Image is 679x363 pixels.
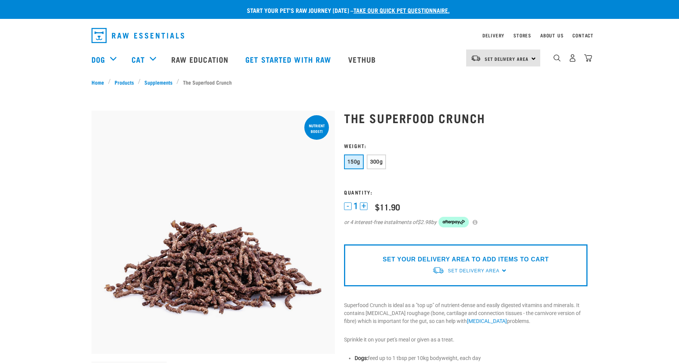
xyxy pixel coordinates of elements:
a: Cat [132,54,144,65]
nav: dropdown navigation [85,25,594,46]
h3: Weight: [344,143,588,148]
a: Home [91,78,108,86]
img: van-moving.png [471,55,481,62]
img: 1311 Superfood Crunch 01 [91,111,335,354]
span: 150g [347,159,360,165]
a: Delivery [482,34,504,37]
span: 1 [353,202,358,210]
h3: Quantity: [344,189,588,195]
a: About Us [540,34,563,37]
p: Superfood Crunch is ideal as a "top up" of nutrient-dense and easily digested vitamins and minera... [344,301,588,325]
strong: Dogs: [355,355,368,361]
span: $2.98 [417,218,431,226]
span: Set Delivery Area [485,57,529,60]
a: Stores [513,34,531,37]
li: feed up to 1 tbsp per 10kg bodyweight, each day [355,354,588,362]
img: home-icon@2x.png [584,54,592,62]
div: or 4 interest-free instalments of by [344,217,588,227]
h1: The Superfood Crunch [344,111,588,125]
a: Dog [91,54,105,65]
img: user.png [569,54,577,62]
a: Get started with Raw [238,44,341,74]
img: home-icon-1@2x.png [553,54,561,62]
a: Vethub [341,44,385,74]
button: + [360,202,367,210]
img: van-moving.png [432,266,444,274]
span: Set Delivery Area [448,268,499,273]
div: $11.90 [375,202,400,212]
a: Products [111,78,138,86]
a: Contact [572,34,594,37]
button: - [344,202,352,210]
p: SET YOUR DELIVERY AREA TO ADD ITEMS TO CART [383,255,549,264]
p: Sprinkle it on your pet's meal or given as a treat. [344,336,588,344]
a: take our quick pet questionnaire. [353,8,450,12]
a: Supplements [141,78,177,86]
button: 150g [344,154,364,169]
img: Raw Essentials Logo [91,28,184,43]
a: [MEDICAL_DATA] [467,318,507,324]
img: Afterpay [439,217,469,227]
span: 300g [370,159,383,165]
button: 300g [367,154,386,169]
a: Raw Education [164,44,238,74]
nav: breadcrumbs [91,78,588,86]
